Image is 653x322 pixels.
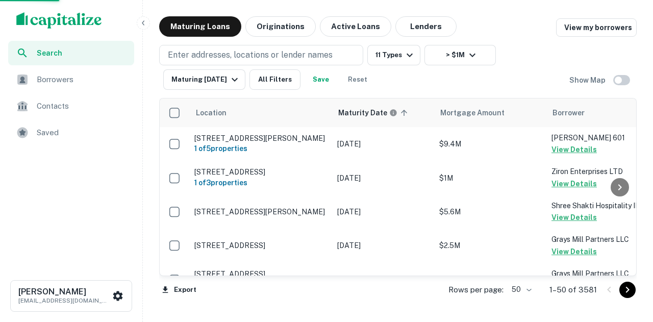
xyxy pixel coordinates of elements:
[337,172,429,184] p: [DATE]
[194,177,327,188] h6: 1 of 3 properties
[337,274,429,285] p: [DATE]
[18,296,110,305] p: [EMAIL_ADDRESS][DOMAIN_NAME]
[10,280,132,312] button: [PERSON_NAME][EMAIL_ADDRESS][DOMAIN_NAME]
[367,45,420,65] button: 11 Types
[8,94,134,118] a: Contacts
[338,107,387,118] h6: Maturity Date
[337,240,429,251] p: [DATE]
[619,282,636,298] button: Go to next page
[194,241,327,250] p: [STREET_ADDRESS]
[320,16,391,37] button: Active Loans
[159,45,363,65] button: Enter addresses, locations or lender names
[8,41,134,65] a: Search
[556,18,637,37] a: View my borrowers
[168,49,333,61] p: Enter addresses, locations or lender names
[194,134,327,143] p: [STREET_ADDRESS][PERSON_NAME]
[424,45,496,65] button: > $1M
[338,107,397,118] div: Maturity dates displayed may be estimated. Please contact the lender for the most accurate maturi...
[337,206,429,217] p: [DATE]
[508,282,533,297] div: 50
[16,12,102,29] img: capitalize-logo.png
[602,240,653,289] iframe: Chat Widget
[189,98,332,127] th: Location
[551,245,597,258] button: View Details
[159,282,199,298] button: Export
[439,206,541,217] p: $5.6M
[163,69,245,90] button: Maturing [DATE]
[37,127,128,139] span: Saved
[195,107,240,119] span: Location
[569,75,607,86] h6: Show Map
[551,143,597,156] button: View Details
[37,100,128,112] span: Contacts
[194,167,327,177] p: [STREET_ADDRESS]
[552,107,585,119] span: Borrower
[440,107,518,119] span: Mortgage Amount
[439,138,541,150] p: $9.4M
[448,284,504,296] p: Rows per page:
[194,269,327,279] p: [STREET_ADDRESS]
[194,143,327,154] h6: 1 of 5 properties
[341,69,374,90] button: Reset
[439,240,541,251] p: $2.5M
[194,207,327,216] p: [STREET_ADDRESS][PERSON_NAME]
[8,120,134,145] a: Saved
[434,98,546,127] th: Mortgage Amount
[305,69,337,90] button: Save your search to get updates of matches that match your search criteria.
[37,47,128,59] span: Search
[332,98,434,127] th: Maturity dates displayed may be estimated. Please contact the lender for the most accurate maturi...
[37,73,128,86] span: Borrowers
[439,274,541,285] p: $2.5M
[551,211,597,224] button: View Details
[245,16,316,37] button: Originations
[8,67,134,92] a: Borrowers
[159,16,241,37] button: Maturing Loans
[338,107,411,118] span: Maturity dates displayed may be estimated. Please contact the lender for the most accurate maturi...
[549,284,597,296] p: 1–50 of 3581
[18,288,110,296] h6: [PERSON_NAME]
[395,16,457,37] button: Lenders
[439,172,541,184] p: $1M
[551,178,597,190] button: View Details
[171,73,241,86] div: Maturing [DATE]
[249,69,300,90] button: All Filters
[337,138,429,150] p: [DATE]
